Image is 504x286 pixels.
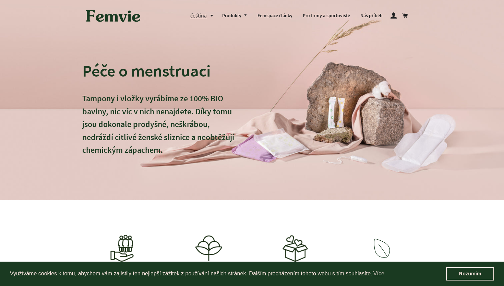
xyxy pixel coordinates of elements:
a: learn more about cookies [372,268,385,279]
a: Femspace články [252,7,298,25]
a: Produkty [217,7,253,25]
img: Femvie [82,5,144,26]
span: Využíváme cookies k tomu, abychom vám zajistily ten nejlepší zážitek z používání našich stránek. ... [10,268,446,279]
a: dismiss cookie message [446,267,494,281]
a: Pro firmy a sportoviště [298,7,355,25]
h2: Péče o menstruaci [82,60,235,81]
a: Náš příběh [355,7,388,25]
button: čeština [190,11,217,20]
p: Tampony i vložky vyrábíme ze 100% BIO bavlny, nic víc v nich nenajdete. Díky tomu jsou dokonale p... [82,92,235,169]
